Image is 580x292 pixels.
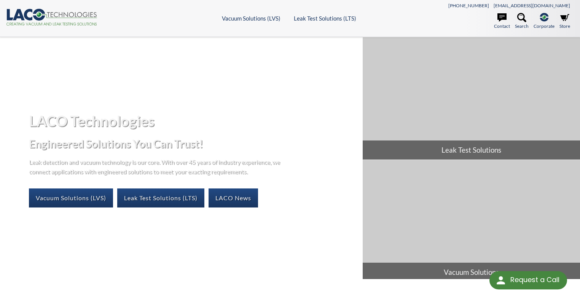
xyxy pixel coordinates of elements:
a: Store [559,13,570,30]
div: Request a Call [510,271,559,289]
span: Corporate [534,22,555,30]
a: Leak Test Solutions (LTS) [294,15,356,22]
h2: Engineered Solutions You Can Trust! [29,137,356,151]
a: Vacuum Solutions (LVS) [29,188,113,207]
a: [EMAIL_ADDRESS][DOMAIN_NAME] [494,3,570,8]
a: LACO News [209,188,258,207]
a: Contact [494,13,510,30]
a: Leak Test Solutions (LTS) [117,188,204,207]
a: Vacuum Solutions (LVS) [222,15,280,22]
p: Leak detection and vacuum technology is our core. With over 45 years of industry experience, we c... [29,157,284,176]
a: Search [515,13,529,30]
h1: LACO Technologies [29,112,356,130]
div: Request a Call [489,271,567,289]
img: round button [495,274,507,286]
a: [PHONE_NUMBER] [448,3,489,8]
